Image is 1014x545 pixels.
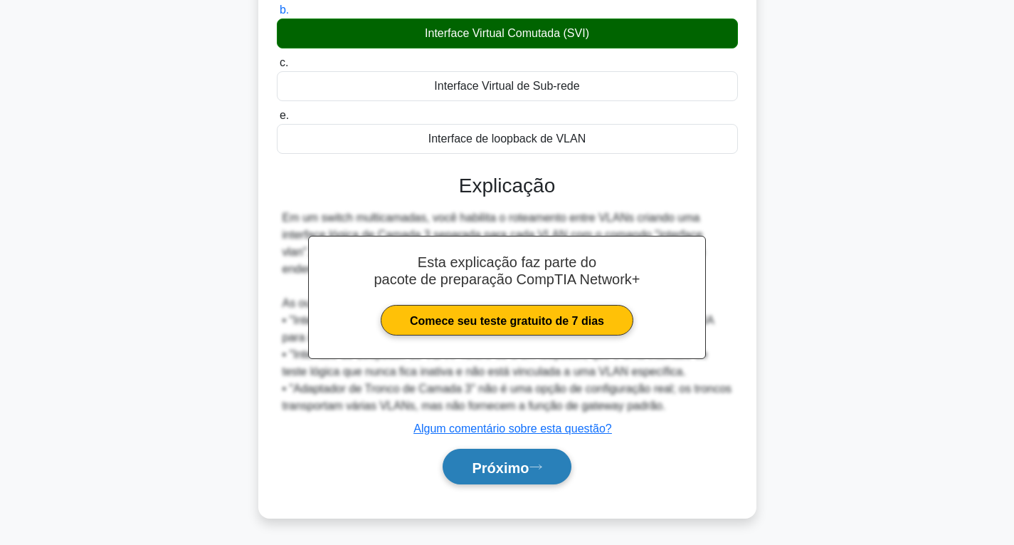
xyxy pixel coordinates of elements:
[282,297,497,309] font: As outras opções estão incorretas porque:
[428,133,586,145] font: Interface de loopback de VLAN
[472,460,529,475] font: Próximo
[459,175,555,197] font: Explicação
[413,422,611,435] a: Algum comentário sobre esta questão?
[280,56,288,68] font: c.
[381,305,633,336] a: Comece seu teste gratuito de 7 dias
[443,449,571,485] button: Próximo
[282,348,708,378] font: • "Interface de Loopback de VLAN" refere-se a um loopback, que é uma interface de teste lógica qu...
[282,212,703,258] font: Em um switch multicamadas, você habilita o roteamento entre VLANs criando uma interface lógica de...
[425,27,589,39] font: Interface Virtual Comutada (SVI)
[282,383,732,412] font: • "Adaptador de Tronco de Camada 3" não é uma opção de configuração real; os troncos transportam ...
[280,4,289,16] font: b.
[280,109,289,121] font: e.
[434,80,579,92] font: Interface Virtual de Sub-rede
[282,314,714,343] font: • "Interface Virtual de Sub-rede" não é um termo reconhecido pela Cisco ou CompTIA para interface...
